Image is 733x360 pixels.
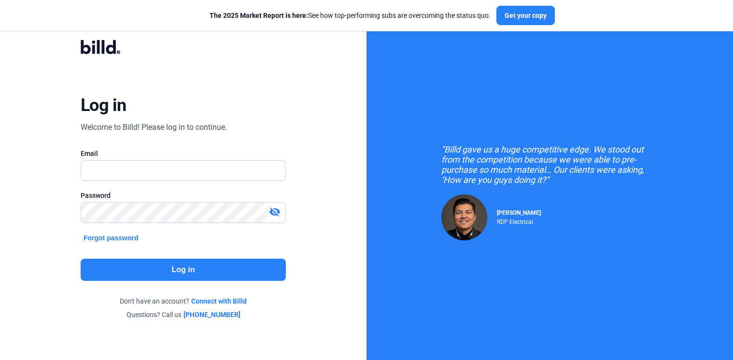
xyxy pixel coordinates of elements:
[81,191,286,200] div: Password
[81,122,227,133] div: Welcome to Billd! Please log in to continue.
[441,144,659,185] div: "Billd gave us a huge competitive edge. We stood out from the competition because we were able to...
[81,149,286,158] div: Email
[81,310,286,319] div: Questions? Call us
[81,95,127,116] div: Log in
[269,206,281,218] mat-icon: visibility_off
[183,310,240,319] a: [PHONE_NUMBER]
[191,296,247,306] a: Connect with Billd
[497,216,541,225] div: RDP Electrical
[496,6,555,25] button: Get your copy
[497,209,541,216] span: [PERSON_NAME]
[81,259,286,281] button: Log in
[441,194,487,240] img: Raul Pacheco
[81,296,286,306] div: Don't have an account?
[81,233,141,243] button: Forgot password
[210,12,308,19] span: The 2025 Market Report is here:
[210,11,491,20] div: See how top-performing subs are overcoming the status quo.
